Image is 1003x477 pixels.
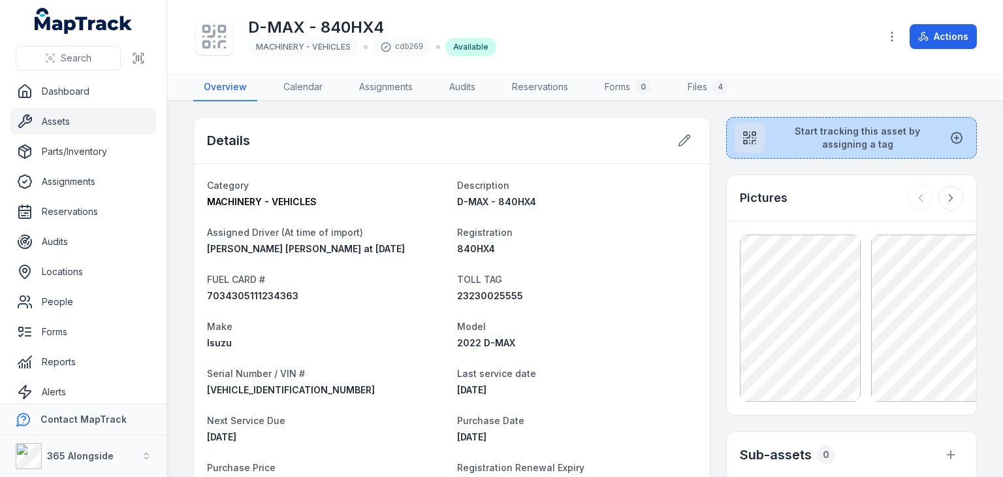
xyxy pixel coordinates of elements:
span: Category [207,180,249,191]
span: Start tracking this asset by assigning a tag [775,125,940,151]
h3: Pictures [740,189,788,207]
a: Alerts [10,379,156,405]
time: 20/08/2025, 10:00:00 am [207,431,236,442]
span: 840HX4 [457,243,495,254]
span: Last service date [457,368,536,379]
strong: Contact MapTrack [40,414,127,425]
div: Available [445,38,496,56]
span: Description [457,180,509,191]
a: Reservations [10,199,156,225]
h2: Details [207,131,250,150]
span: Isuzu [207,337,232,348]
span: Registration [457,227,513,238]
span: Purchase Date [457,415,524,426]
time: 05/09/2025, 12:00:00 am [457,384,486,395]
span: 7034305111234363 [207,290,298,301]
button: Search [16,46,121,71]
h2: Sub-assets [740,446,812,464]
span: MACHINERY - VEHICLES [207,196,317,207]
span: [DATE] [457,431,486,442]
span: Serial Number / VIN # [207,368,305,379]
a: Assignments [10,169,156,195]
span: 2022 D-MAX [457,337,515,348]
span: [VEHICLE_IDENTIFICATION_NUMBER] [207,384,375,395]
span: Assigned Driver (At time of import) [207,227,363,238]
span: 23230025555 [457,290,523,301]
a: Overview [193,74,257,101]
a: Audits [439,74,486,101]
span: D-MAX - 840HX4 [457,196,536,207]
span: Next Service Due [207,415,285,426]
a: Reservations [501,74,579,101]
a: Forms [10,319,156,345]
button: Start tracking this asset by assigning a tag [726,117,977,159]
div: 0 [817,446,835,464]
span: MACHINERY - VEHICLES [256,42,351,52]
a: Forms0 [594,74,661,101]
span: [PERSON_NAME] [PERSON_NAME] at [DATE] [207,243,405,254]
div: 4 [712,79,728,95]
span: Registration Renewal Expiry [457,462,584,473]
button: Actions [910,24,977,49]
time: 03/01/2023, 10:00:00 am [457,431,486,442]
span: Search [61,52,91,65]
a: Locations [10,259,156,285]
a: Files4 [677,74,739,101]
strong: 365 Alongside [47,450,114,461]
span: Model [457,321,486,332]
a: People [10,289,156,315]
span: Make [207,321,232,332]
a: MapTrack [35,8,133,34]
span: [DATE] [207,431,236,442]
div: cdb269 [373,38,431,56]
h1: D-MAX - 840HX4 [248,17,496,38]
span: TOLL TAG [457,274,502,285]
a: Assignments [349,74,423,101]
a: Assets [10,108,156,135]
a: Dashboard [10,78,156,105]
span: [DATE] [457,384,486,395]
span: FUEL CARD # [207,274,265,285]
a: Reports [10,349,156,375]
a: Parts/Inventory [10,139,156,165]
span: Purchase Price [207,462,276,473]
div: 0 [635,79,651,95]
a: Audits [10,229,156,255]
a: Calendar [273,74,333,101]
